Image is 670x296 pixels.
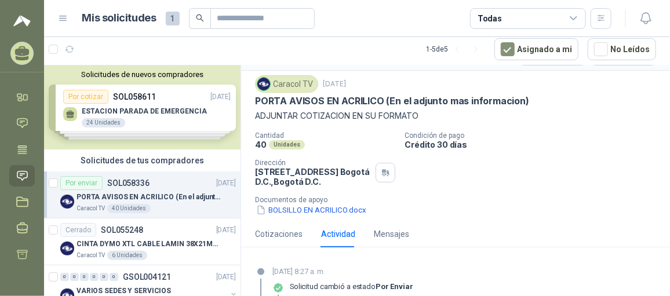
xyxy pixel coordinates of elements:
img: Company Logo [60,195,74,209]
div: 0 [90,273,99,281]
div: 6 Unidades [107,251,147,260]
p: [DATE] [216,225,236,236]
p: Cantidad [255,131,395,140]
p: CINTA DYMO XTL CABLE LAMIN 38X21MMBLANCO [77,239,221,250]
p: [DATE] [323,79,346,90]
p: SOL058336 [107,179,150,187]
p: PORTA AVISOS EN ACRILICO (En el adjunto mas informacion) [255,95,529,107]
p: PORTA AVISOS EN ACRILICO (En el adjunto mas informacion) [77,192,221,203]
p: Caracol TV [77,251,105,260]
div: Cerrado [60,223,96,237]
button: BOLSILLO EN ACRILICO.docx [255,204,367,216]
button: No Leídos [588,38,656,60]
div: 0 [110,273,118,281]
strong: Por enviar [376,282,413,291]
p: Documentos de apoyo [255,196,665,204]
div: Solicitudes de tus compradores [44,149,241,171]
img: Company Logo [60,242,74,255]
button: Solicitudes de nuevos compradores [49,70,236,79]
div: 0 [100,273,108,281]
p: Caracol TV [77,204,105,213]
span: search [196,14,204,22]
div: 0 [70,273,79,281]
p: ADJUNTAR COTIZACION EN SU FORMATO [255,109,656,122]
div: Caracol TV [255,75,318,93]
div: Solicitudes de nuevos compradoresPor cotizarSOL058611[DATE] ESTACION PARADA DE EMERGENCIA24 Unida... [44,65,241,149]
p: [DATE] [216,178,236,189]
div: 0 [60,273,69,281]
button: Asignado a mi [494,38,578,60]
div: 1 - 5 de 5 [426,40,485,59]
a: CerradoSOL055248[DATE] Company LogoCINTA DYMO XTL CABLE LAMIN 38X21MMBLANCOCaracol TV6 Unidades [44,218,241,265]
p: Solicitud cambió a estado [290,282,413,291]
h1: Mis solicitudes [82,10,156,27]
div: Unidades [269,140,305,149]
a: Por enviarSOL058336[DATE] Company LogoPORTA AVISOS EN ACRILICO (En el adjunto mas informacion)Car... [44,171,241,218]
img: Logo peakr [13,14,31,28]
p: 40 [255,140,267,149]
div: Todas [478,12,502,25]
div: Por enviar [60,176,103,190]
p: Crédito 30 días [405,140,665,149]
img: Company Logo [257,78,270,90]
p: SOL055248 [101,226,143,234]
p: Dirección [255,159,371,167]
p: [DATE] 8:27 a. m. [272,266,413,277]
p: Condición de pago [405,131,665,140]
div: Mensajes [374,228,409,240]
p: [STREET_ADDRESS] Bogotá D.C. , Bogotá D.C. [255,167,371,187]
p: GSOL004121 [123,273,171,281]
div: Cotizaciones [255,228,303,240]
p: [DATE] [216,272,236,283]
div: 0 [80,273,89,281]
span: 1 [166,12,180,25]
div: 40 Unidades [107,204,151,213]
div: Actividad [321,228,355,240]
